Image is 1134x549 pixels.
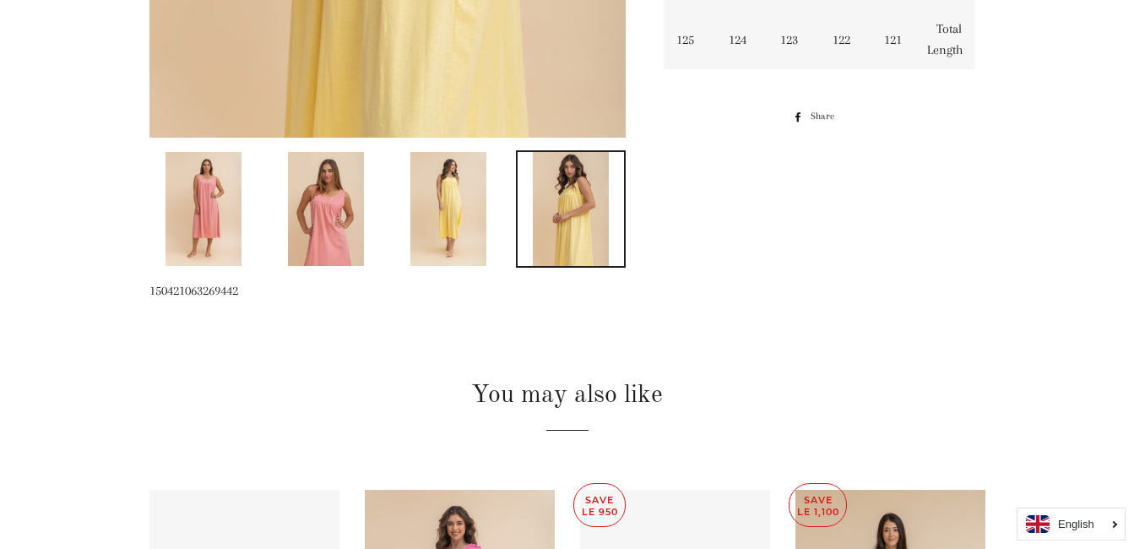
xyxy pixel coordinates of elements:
[820,10,872,69] td: 122
[789,484,846,527] p: Save LE 1,100
[574,484,625,527] p: Save LE 950
[288,152,364,266] img: Load image into Gallery viewer, Plain Loungedress
[149,378,985,413] h2: You may also like
[871,10,924,69] td: 121
[664,10,716,69] td: 125
[149,283,238,298] span: 150421063269442
[811,107,843,126] span: Share
[1058,519,1094,530] i: English
[924,10,976,69] td: Total Length
[533,152,609,266] img: Load image into Gallery viewer, Plain Loungedress
[165,152,241,266] img: Load image into Gallery viewer, Plain Loungedress
[768,10,820,69] td: 123
[716,10,768,69] td: 124
[410,152,486,266] img: Load image into Gallery viewer, Plain Loungedress
[1026,515,1116,533] a: English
